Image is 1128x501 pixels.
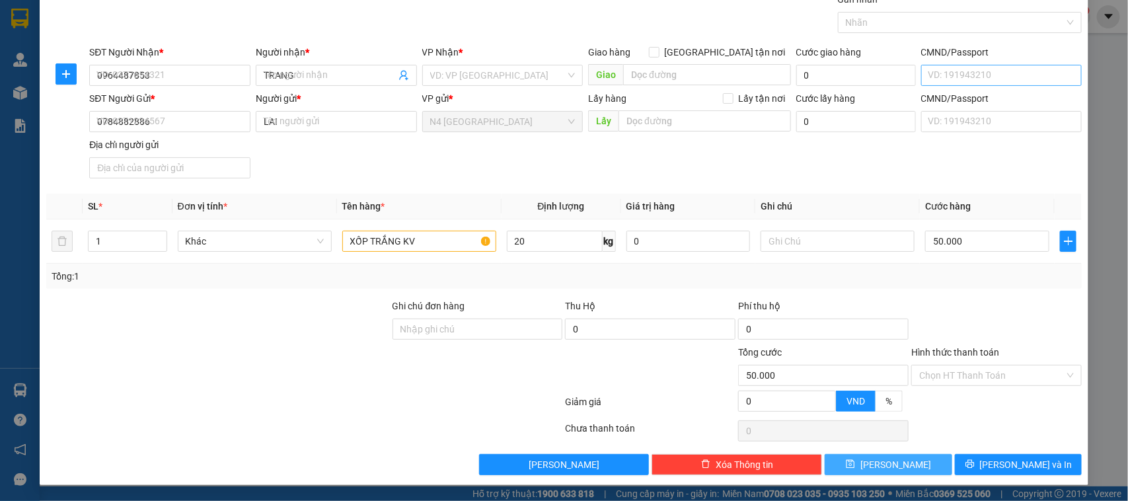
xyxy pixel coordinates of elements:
span: Giao [588,64,623,85]
span: printer [965,459,975,470]
button: delete [52,231,73,252]
input: Dọc đường [619,110,791,132]
input: Dọc đường [623,64,791,85]
span: Lấy hàng [588,93,626,104]
span: plus [56,69,76,79]
span: % [885,396,892,406]
span: Thu Hộ [565,301,595,311]
div: Địa chỉ người gửi [89,137,250,152]
input: Cước lấy hàng [796,111,916,132]
span: N4 Bình Phước [430,112,576,132]
span: [PERSON_NAME] [860,457,931,472]
input: Ghi chú đơn hàng [393,319,563,340]
input: 0 [626,231,751,252]
div: VP gửi [422,91,583,106]
label: Cước giao hàng [796,47,862,58]
input: Ghi Chú [761,231,915,252]
span: Lấy [588,110,619,132]
span: Đơn vị tính [178,201,227,212]
button: printer[PERSON_NAME] và In [955,454,1082,475]
span: [PERSON_NAME] [529,457,599,472]
span: Giá trị hàng [626,201,675,212]
label: Ghi chú đơn hàng [393,301,465,311]
span: save [846,459,855,470]
input: Cước giao hàng [796,65,916,86]
button: save[PERSON_NAME] [825,454,952,475]
span: Xóa Thông tin [716,457,773,472]
div: CMND/Passport [921,91,1082,106]
input: VD: Bàn, Ghế [342,231,496,252]
div: CMND/Passport [921,45,1082,59]
span: Khác [186,231,324,251]
span: user-add [398,70,409,81]
div: Người nhận [256,45,417,59]
button: [PERSON_NAME] [479,454,650,475]
span: Tổng cước [738,347,782,358]
span: Lấy tận nơi [733,91,791,106]
span: VP Nhận [422,47,459,58]
div: SĐT Người Gửi [89,91,250,106]
span: Định lượng [538,201,585,212]
div: SĐT Người Nhận [89,45,250,59]
div: Giảm giá [564,395,737,418]
span: Cước hàng [925,201,971,212]
label: Hình thức thanh toán [911,347,999,358]
button: plus [56,63,77,85]
span: [PERSON_NAME] và In [980,457,1072,472]
span: SL [88,201,98,212]
div: Phí thu hộ [738,299,909,319]
span: delete [701,459,710,470]
button: plus [1060,231,1076,252]
div: Tổng: 1 [52,269,436,284]
span: VND [846,396,865,406]
label: Cước lấy hàng [796,93,856,104]
span: kg [603,231,616,252]
th: Ghi chú [755,194,920,219]
button: deleteXóa Thông tin [652,454,822,475]
input: Địa chỉ của người gửi [89,157,250,178]
div: Chưa thanh toán [564,421,737,444]
span: Giao hàng [588,47,630,58]
span: Tên hàng [342,201,385,212]
span: plus [1061,236,1076,247]
div: Người gửi [256,91,417,106]
span: [GEOGRAPHIC_DATA] tận nơi [659,45,791,59]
